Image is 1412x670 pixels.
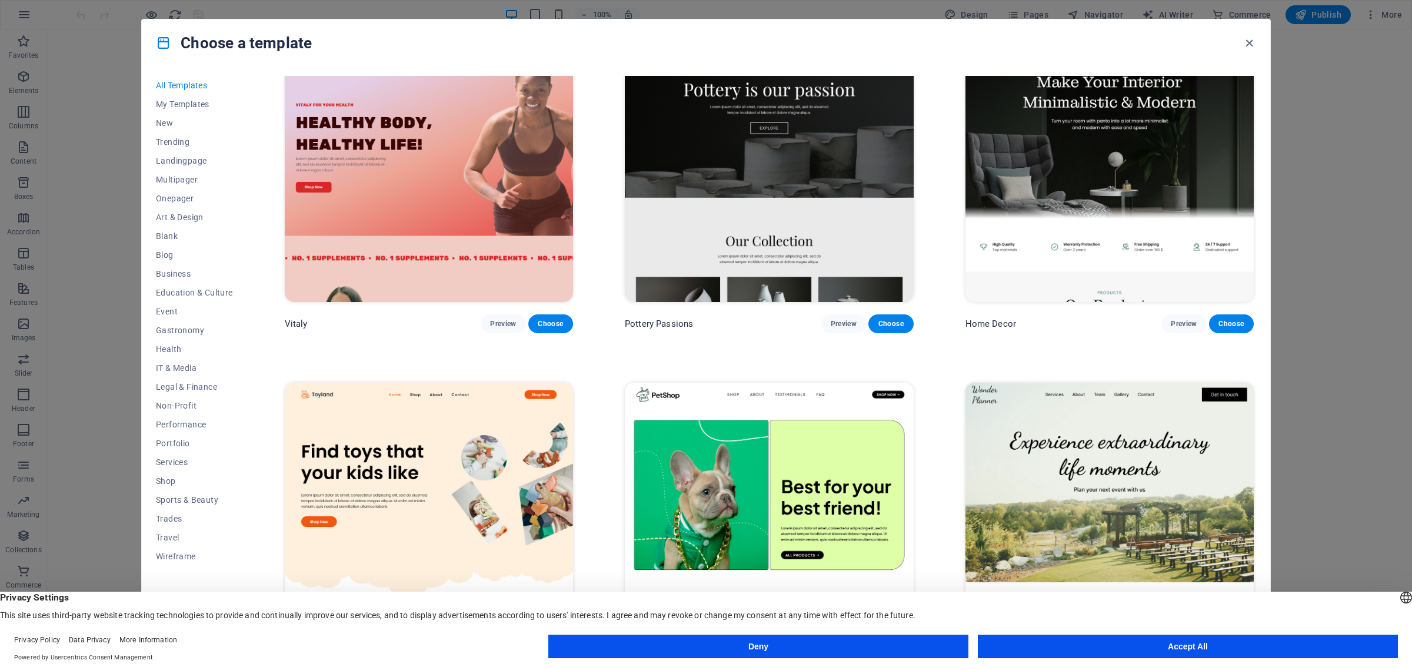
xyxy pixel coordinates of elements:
span: Travel [156,533,233,542]
button: Wireframe [156,547,233,566]
button: Event [156,302,233,321]
img: Vitaly [285,36,573,302]
span: IT & Media [156,363,233,373]
span: Health [156,344,233,354]
span: Preview [490,319,516,329]
span: All Templates [156,81,233,90]
span: Non-Profit [156,401,233,410]
span: Education & Culture [156,288,233,297]
span: Preview [1171,319,1197,329]
p: Home Decor [965,318,1016,330]
button: Trending [156,132,233,151]
button: Health [156,340,233,359]
span: Multipager [156,175,233,184]
span: Choose [878,319,904,329]
button: Shop [156,472,233,490]
span: Art & Design [156,213,233,222]
button: Portfolio [156,434,233,453]
p: Vitaly [285,318,308,330]
span: Sports & Beauty [156,495,233,505]
span: Performance [156,420,233,429]
span: Gastronomy [156,326,233,335]
button: Business [156,264,233,283]
button: Landingpage [156,151,233,170]
span: Wireframe [156,552,233,561]
span: Landingpage [156,156,233,165]
button: Performance [156,415,233,434]
button: Onepager [156,189,233,208]
span: Blog [156,250,233,260]
button: Choose [868,314,913,333]
button: Blog [156,246,233,264]
button: Preview [1161,314,1206,333]
img: Pet Shop [625,383,913,649]
span: Preview [831,319,857,329]
button: All Templates [156,76,233,95]
span: Onepager [156,194,233,203]
span: Choose [538,319,564,329]
span: Portfolio [156,439,233,448]
img: Wonder Planner [965,383,1254,649]
button: Gastronomy [156,321,233,340]
span: Trades [156,514,233,523]
button: Legal & Finance [156,377,233,396]
button: My Templates [156,95,233,114]
h4: Choose a template [156,34,312,52]
span: Blank [156,231,233,241]
p: Pottery Passions [625,318,693,330]
span: My Templates [156,99,233,109]
button: Blank [156,227,233,246]
span: Trending [156,137,233,147]
button: Choose [528,314,573,333]
button: Preview [481,314,525,333]
button: Choose [1209,314,1254,333]
button: Trades [156,509,233,528]
button: Sports & Beauty [156,490,233,509]
button: IT & Media [156,359,233,377]
button: Travel [156,528,233,547]
span: Services [156,457,233,467]
span: New [156,118,233,128]
span: Event [156,307,233,316]
span: Choose [1218,319,1244,329]
button: Education & Culture [156,283,233,302]
span: Business [156,269,233,278]
img: Pottery Passions [625,36,913,302]
button: Preview [821,314,866,333]
img: Home Decor [965,36,1254,302]
button: Multipager [156,170,233,189]
button: Non-Profit [156,396,233,415]
span: Legal & Finance [156,382,233,392]
button: Services [156,453,233,472]
button: New [156,114,233,132]
span: Shop [156,476,233,486]
img: Toyland [285,383,573,649]
button: Art & Design [156,208,233,227]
